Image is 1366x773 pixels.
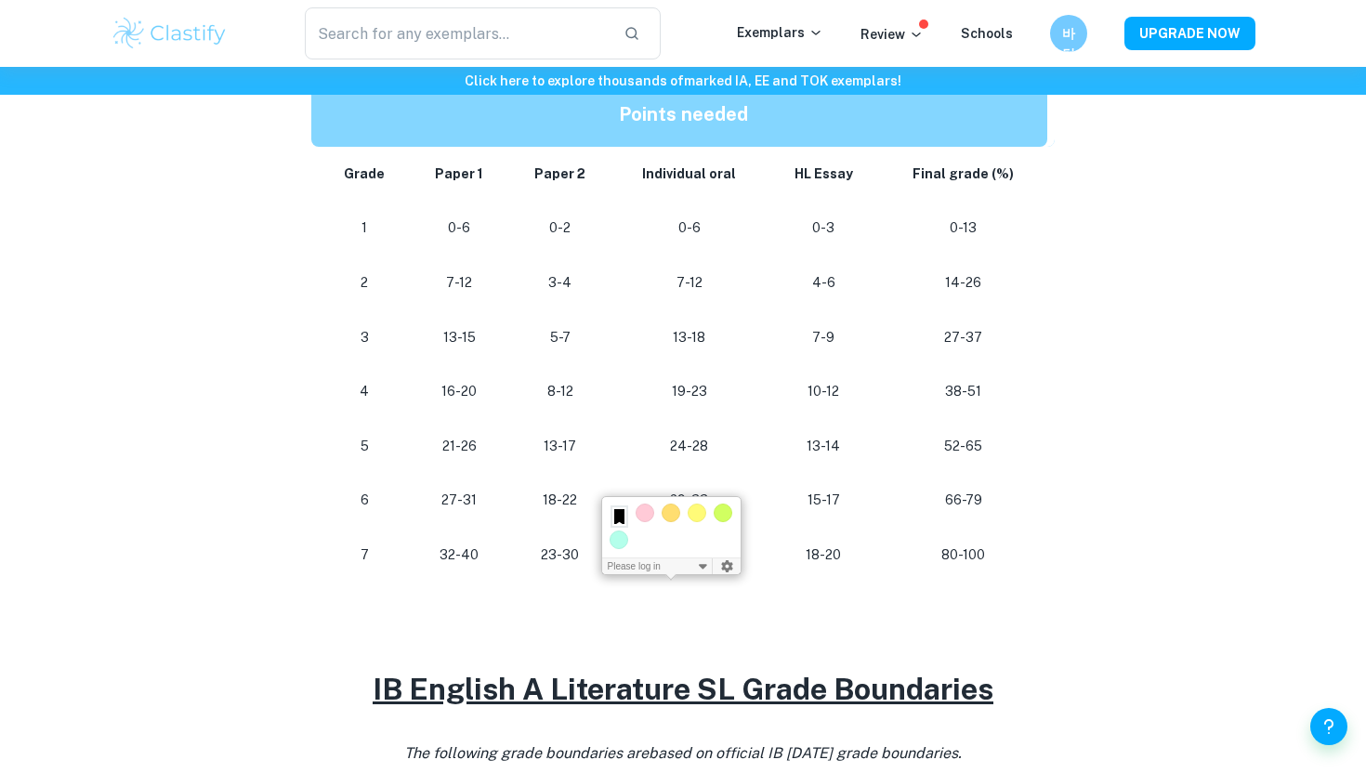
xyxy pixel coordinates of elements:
p: 0-6 [425,216,493,241]
p: 1 [334,216,395,241]
p: 4-6 [782,270,864,295]
p: 13-18 [626,325,753,350]
button: 바텀 [1050,15,1087,52]
u: IB English A Literature SL Grade Boundaries [373,672,993,706]
p: 8-12 [524,379,597,404]
p: 5 [334,434,395,459]
p: 13-15 [425,325,493,350]
p: 24-28 [626,434,753,459]
input: Search for any exemplars... [305,7,609,59]
p: 0-3 [782,216,864,241]
button: UPGRADE NOW [1124,17,1255,50]
p: Review [860,24,924,45]
p: 16-20 [425,379,493,404]
p: 7 [334,543,395,568]
p: Exemplars [737,22,823,43]
p: 21-26 [425,434,493,459]
a: Schools [961,26,1013,41]
p: 38-51 [894,379,1032,404]
i: The following grade boundaries are [404,744,962,762]
p: 32-40 [425,543,493,568]
p: 27-31 [425,488,493,513]
p: 13-14 [782,434,864,459]
p: 0-2 [524,216,597,241]
h6: Click here to explore thousands of marked IA, EE and TOK exemplars ! [4,71,1362,91]
p: 2 [334,270,395,295]
p: 29-33 [626,488,753,513]
p: 19-23 [626,379,753,404]
img: Clastify logo [111,15,229,52]
p: 3-4 [524,270,597,295]
strong: Grade [344,166,385,181]
p: 4 [334,379,395,404]
span: based on official IB [DATE] grade boundaries. [649,744,962,762]
p: 18-22 [524,488,597,513]
p: 66-79 [894,488,1032,513]
p: 0-6 [626,216,753,241]
strong: Final grade (%) [913,166,1014,181]
p: 14-26 [894,270,1032,295]
p: 7-12 [425,270,493,295]
p: 15-17 [782,488,864,513]
button: Help and Feedback [1310,708,1347,745]
strong: Paper 2 [534,166,585,181]
p: 13-17 [524,434,597,459]
strong: Paper 1 [435,166,483,181]
strong: Points needed [619,103,748,125]
p: 18-20 [782,543,864,568]
strong: Individual oral [642,166,736,181]
p: 7-12 [626,270,753,295]
p: 27-37 [894,325,1032,350]
strong: HL Essay [795,166,853,181]
p: 10-12 [782,379,864,404]
p: 5-7 [524,325,597,350]
p: 0-13 [894,216,1032,241]
p: 3 [334,325,395,350]
p: 7-9 [782,325,864,350]
p: 52-65 [894,434,1032,459]
p: 80-100 [894,543,1032,568]
p: 23-30 [524,543,597,568]
p: 6 [334,488,395,513]
h6: 바텀 [1058,23,1080,44]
